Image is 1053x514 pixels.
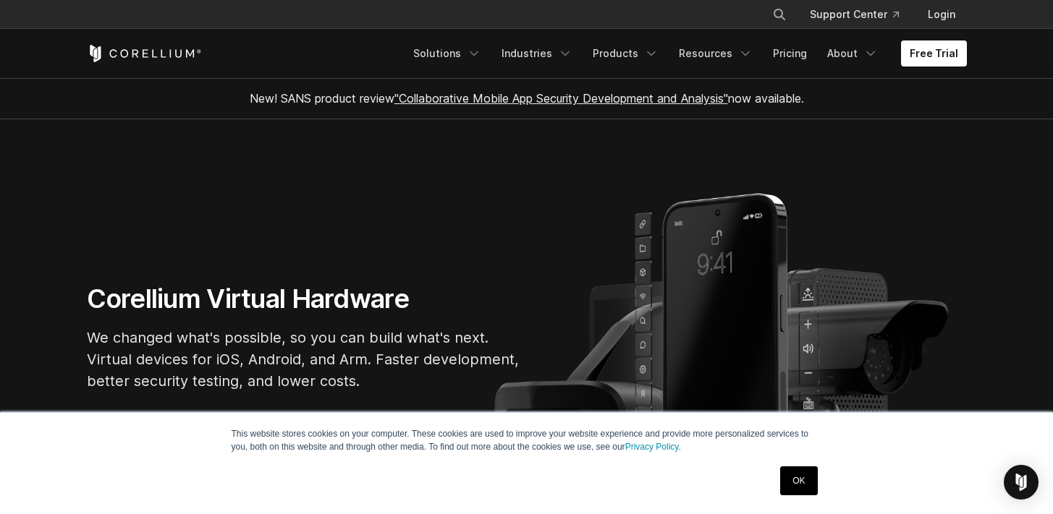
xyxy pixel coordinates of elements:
a: Privacy Policy. [625,442,681,452]
a: Industries [493,40,581,67]
a: Solutions [405,40,490,67]
a: Products [584,40,667,67]
div: Navigation Menu [405,40,967,67]
div: Open Intercom Messenger [1004,465,1039,500]
div: Navigation Menu [755,1,967,27]
a: Pricing [764,40,816,67]
button: Search [766,1,792,27]
a: "Collaborative Mobile App Security Development and Analysis" [394,91,728,106]
span: New! SANS product review now available. [250,91,804,106]
p: This website stores cookies on your computer. These cookies are used to improve your website expe... [232,427,822,453]
p: We changed what's possible, so you can build what's next. Virtual devices for iOS, Android, and A... [87,327,521,392]
a: OK [780,466,817,495]
h1: Corellium Virtual Hardware [87,283,521,315]
a: Corellium Home [87,45,202,62]
a: Resources [670,40,761,67]
a: Login [916,1,967,27]
a: About [819,40,887,67]
a: Support Center [798,1,910,27]
a: Free Trial [901,40,967,67]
